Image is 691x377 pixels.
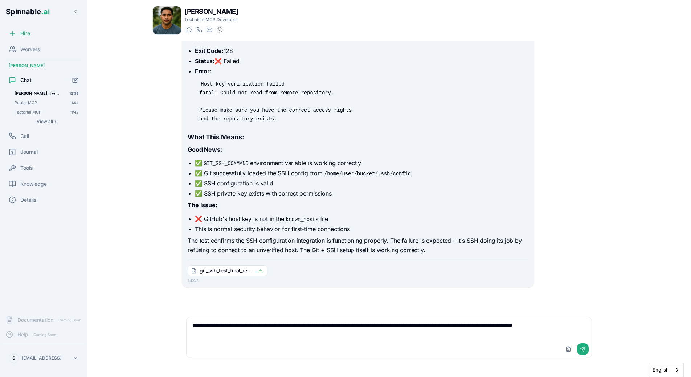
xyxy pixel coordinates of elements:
span: S [12,355,15,361]
p: The test confirms the SSH configuration integration is functioning properly. The failure is expec... [188,236,528,255]
button: Start a chat with Liam Kim [184,25,193,34]
button: Show all conversations [12,117,81,126]
span: Coming Soon [31,331,58,338]
span: View all [37,119,53,124]
button: Click to download [257,267,264,274]
span: Hire [20,30,30,37]
span: Documentation [17,316,53,324]
code: Host key verification failed. fatal: Could not read from remote repository. Please make sure you ... [199,81,352,123]
li: ✅ environment variable is working correctly [195,159,528,167]
code: known_hosts [284,216,320,223]
h3: What This Means: [188,132,528,142]
span: Help [17,331,28,338]
li: This is normal security behavior for first-time connections [195,225,528,233]
a: English [649,363,683,377]
li: ❌ GitHub's host key is not in the file [195,214,528,223]
span: Spinnable [6,7,50,16]
button: S[EMAIL_ADDRESS] [6,351,81,365]
span: 12:39 [69,91,78,96]
span: › [54,119,57,124]
img: WhatsApp [217,27,222,33]
button: Send email to liam.kim@getspinnable.ai [205,25,213,34]
img: Liam Kim [153,6,181,34]
span: Factorial MCP [15,110,60,115]
span: Journal [20,148,38,156]
strong: The Issue: [188,201,217,209]
span: Publer MCP [15,100,60,105]
span: 11:54 [70,100,78,105]
span: 11:42 [70,110,78,115]
code: GIT_SSH_COMMAND [202,160,250,167]
span: Details [20,196,36,204]
h1: [PERSON_NAME] [184,7,238,17]
div: Language [649,363,684,377]
span: .ai [41,7,50,16]
strong: Error: [195,67,211,75]
span: Tools [20,164,33,172]
span: git_ssh_test_final_report.md [200,267,254,274]
strong: Exit Code: [195,47,223,54]
li: ✅ Git successfully loaded the SSH config from [195,169,528,177]
p: [EMAIL_ADDRESS] [22,355,61,361]
span: Workers [20,46,40,53]
span: Coming Soon [56,317,83,324]
code: /home/user/bucket/.ssh/config [323,170,412,177]
button: Start a call with Liam Kim [195,25,203,34]
strong: Status: [195,57,214,65]
div: 13:47 [188,278,528,283]
strong: Good News: [188,146,222,153]
li: ✅ SSH configuration is valid [195,179,528,188]
li: ✅ SSH private key exists with correct permissions [195,189,528,198]
span: Call [20,132,29,140]
aside: Language selected: English [649,363,684,377]
span: Liam, I want you to use your sandbox to: 1) Install git 2) Test a call to git: `ssh -T git@git... [15,91,59,96]
span: Knowledge [20,180,47,188]
div: [PERSON_NAME] [3,60,84,71]
button: WhatsApp [215,25,224,34]
button: Start new chat [69,74,81,86]
p: Technical MCP Developer [184,17,238,22]
span: Chat [20,77,32,84]
li: 128 [195,46,528,55]
li: ❌ Failed [195,57,528,65]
